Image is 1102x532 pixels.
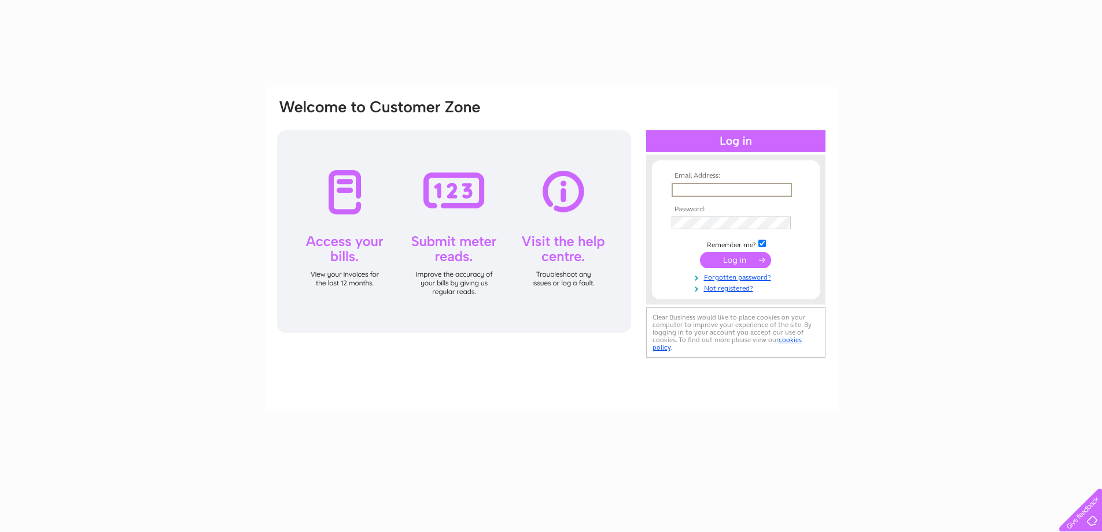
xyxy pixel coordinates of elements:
input: Submit [700,252,771,268]
a: Not registered? [672,282,803,293]
div: Clear Business would like to place cookies on your computer to improve your experience of the sit... [646,307,825,358]
th: Email Address: [669,172,803,180]
a: cookies policy [653,336,802,351]
td: Remember me? [669,238,803,250]
th: Password: [669,206,803,214]
a: Forgotten password? [672,271,803,282]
